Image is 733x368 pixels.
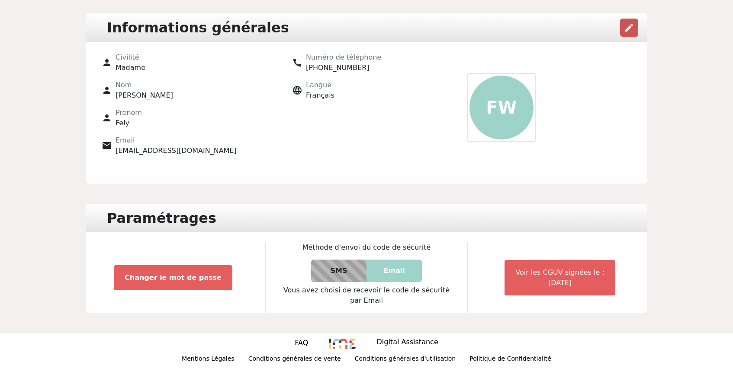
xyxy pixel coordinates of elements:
[116,119,129,127] span: Fely
[469,76,534,140] p: FW
[116,91,173,99] span: [PERSON_NAME]
[102,85,112,95] span: person
[295,338,308,348] p: FAQ
[366,260,422,282] p: Email
[624,22,634,33] span: edit
[292,85,302,95] span: language
[376,337,438,349] p: Digital Assistance
[116,108,142,117] span: Prenom
[182,354,235,365] p: Mentions Légales
[505,260,615,295] button: Voir les CGUV signées le :[DATE]
[306,91,334,99] span: Français
[116,146,237,155] span: [EMAIL_ADDRESS][DOMAIN_NAME]
[116,81,132,89] span: Nom
[329,339,356,349] img: 8235.png
[248,354,341,365] p: Conditions générales de vente
[102,113,112,123] span: person
[116,53,139,61] span: Civilité
[102,17,294,38] div: Informations générales
[114,265,232,290] button: Changer le mot de passe
[116,63,145,72] span: Madame
[116,136,135,144] span: Email
[295,338,308,350] a: FAQ
[102,140,112,151] span: email
[306,63,370,72] span: [PHONE_NUMBER]
[306,53,381,61] span: Numéro de téléphone
[292,57,302,68] span: call
[280,285,453,306] p: Vous avez choisi de recevoir le code de sécurité par Email
[102,208,222,228] div: Paramétrages
[355,354,456,365] p: Conditions générales d'utilisation
[102,57,112,68] span: person
[306,81,331,89] span: Langue
[311,260,366,282] p: Vous n'avez pas renseigné de numéro de téléphone portable. La sélection est donc impossible
[280,242,453,253] p: Méthode d'envoi du code de sécurité
[620,19,638,37] button: edit
[469,354,551,365] p: Politique de Confidentialité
